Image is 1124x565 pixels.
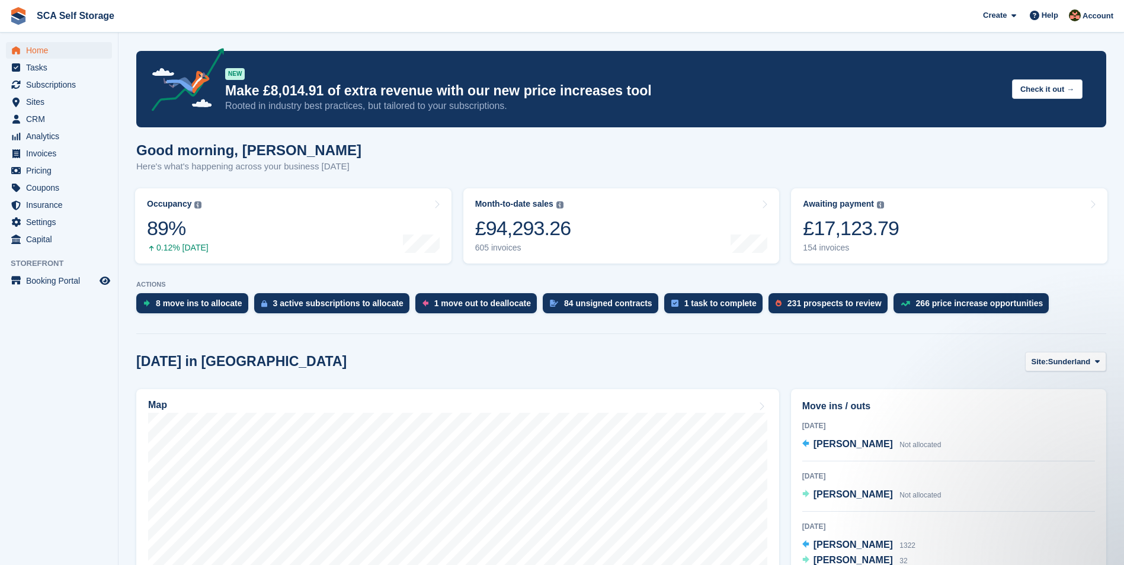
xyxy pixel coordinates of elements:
span: [PERSON_NAME] [814,489,893,499]
img: icon-info-grey-7440780725fd019a000dd9b08b2336e03edf1995a4989e88bcd33f0948082b44.svg [556,201,563,208]
div: Awaiting payment [803,199,874,209]
span: Account [1083,10,1113,22]
a: [PERSON_NAME] Not allocated [802,437,942,452]
a: 3 active subscriptions to allocate [254,293,415,319]
span: [PERSON_NAME] [814,439,893,449]
div: £94,293.26 [475,216,571,240]
h1: Good morning, [PERSON_NAME] [136,142,361,158]
span: Help [1042,9,1058,21]
a: menu [6,231,112,248]
span: Invoices [26,145,97,162]
p: Here's what's happening across your business [DATE] [136,160,361,174]
span: Settings [26,214,97,230]
img: stora-icon-8386f47178a22dfd0bd8f6a31ec36ba5ce8667c1dd55bd0f319d3a0aa187defe.svg [9,7,27,25]
span: Insurance [26,197,97,213]
a: [PERSON_NAME] 1322 [802,538,915,553]
span: 1322 [899,541,915,550]
a: menu [6,42,112,59]
span: Sites [26,94,97,110]
a: Preview store [98,274,112,288]
div: Month-to-date sales [475,199,553,209]
div: [DATE] [802,521,1095,532]
span: CRM [26,111,97,127]
a: menu [6,111,112,127]
a: menu [6,197,112,213]
p: Make £8,014.91 of extra revenue with our new price increases tool [225,82,1003,99]
a: Occupancy 89% 0.12% [DATE] [135,188,451,264]
img: move_ins_to_allocate_icon-fdf77a2bb77ea45bf5b3d319d69a93e2d87916cf1d5bf7949dd705db3b84f3ca.svg [143,300,150,307]
a: 1 task to complete [664,293,768,319]
span: Subscriptions [26,76,97,93]
a: 266 price increase opportunities [894,293,1055,319]
a: menu [6,59,112,76]
a: menu [6,128,112,145]
div: 0.12% [DATE] [147,243,209,253]
a: 231 prospects to review [768,293,894,319]
span: [PERSON_NAME] [814,540,893,550]
a: menu [6,94,112,110]
a: 1 move out to deallocate [415,293,543,319]
a: menu [6,162,112,179]
button: Site: Sunderland [1025,352,1106,371]
span: Capital [26,231,97,248]
img: Sarah Race [1069,9,1081,21]
div: 605 invoices [475,243,571,253]
div: 89% [147,216,209,240]
a: menu [6,76,112,93]
img: active_subscription_to_allocate_icon-d502201f5373d7db506a760aba3b589e785aa758c864c3986d89f69b8ff3... [261,300,267,307]
span: Not allocated [899,441,941,449]
img: contract_signature_icon-13c848040528278c33f63329250d36e43548de30e8caae1d1a13099fd9432cc5.svg [550,300,558,307]
div: 1 move out to deallocate [434,298,531,308]
span: Home [26,42,97,59]
span: Not allocated [899,491,941,499]
h2: [DATE] in [GEOGRAPHIC_DATA] [136,354,347,370]
div: 8 move ins to allocate [156,298,242,308]
a: menu [6,179,112,196]
div: [DATE] [802,420,1095,431]
a: Awaiting payment £17,123.79 154 invoices [791,188,1107,264]
a: 8 move ins to allocate [136,293,254,319]
div: 266 price increase opportunities [916,298,1043,308]
div: 1 task to complete [684,298,757,308]
a: menu [6,145,112,162]
img: price_increase_opportunities-93ffe204e8149a01c8c9dc8f82e8f89637d9d84a8eef4429ea346261dce0b2c0.svg [901,301,910,306]
span: Pricing [26,162,97,179]
a: menu [6,272,112,289]
span: Storefront [11,258,118,269]
span: Analytics [26,128,97,145]
img: task-75834270c22a3079a89374b754ae025e5fb1db73e45f91037f5363f120a921f8.svg [671,300,678,307]
div: £17,123.79 [803,216,899,240]
img: prospect-51fa495bee0391a8d652442698ab0144808aea92771e9ea1ae160a38d050c398.svg [776,300,782,307]
span: 32 [899,557,907,565]
span: Sunderland [1048,356,1091,368]
div: Occupancy [147,199,191,209]
span: Site: [1032,356,1048,368]
a: 84 unsigned contracts [543,293,664,319]
div: 3 active subscriptions to allocate [273,298,404,308]
div: [DATE] [802,471,1095,481]
div: 231 prospects to review [787,298,882,308]
p: Rooted in industry best practices, but tailored to your subscriptions. [225,99,1003,113]
span: Coupons [26,179,97,196]
h2: Move ins / outs [802,399,1095,413]
h2: Map [148,400,167,410]
div: NEW [225,68,245,80]
a: Month-to-date sales £94,293.26 605 invoices [463,188,780,264]
a: SCA Self Storage [32,6,119,25]
p: ACTIONS [136,281,1106,288]
span: [PERSON_NAME] [814,555,893,565]
button: Check it out → [1012,79,1083,99]
div: 154 invoices [803,243,899,253]
img: icon-info-grey-7440780725fd019a000dd9b08b2336e03edf1995a4989e88bcd33f0948082b44.svg [194,201,201,208]
span: Booking Portal [26,272,97,289]
span: Tasks [26,59,97,76]
div: 84 unsigned contracts [564,298,652,308]
img: icon-info-grey-7440780725fd019a000dd9b08b2336e03edf1995a4989e88bcd33f0948082b44.svg [877,201,884,208]
img: price-adjustments-announcement-icon-8257ccfd72463d97f412b2fc003d46551f7dbcb40ab6d574587a9cd5c0d94... [142,48,225,115]
img: move_outs_to_deallocate_icon-f764333ba52eb49d3ac5e1228854f67142a1ed5810a6f6cc68b1a99e826820c5.svg [422,300,428,307]
a: [PERSON_NAME] Not allocated [802,487,942,503]
span: Create [983,9,1007,21]
a: menu [6,214,112,230]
